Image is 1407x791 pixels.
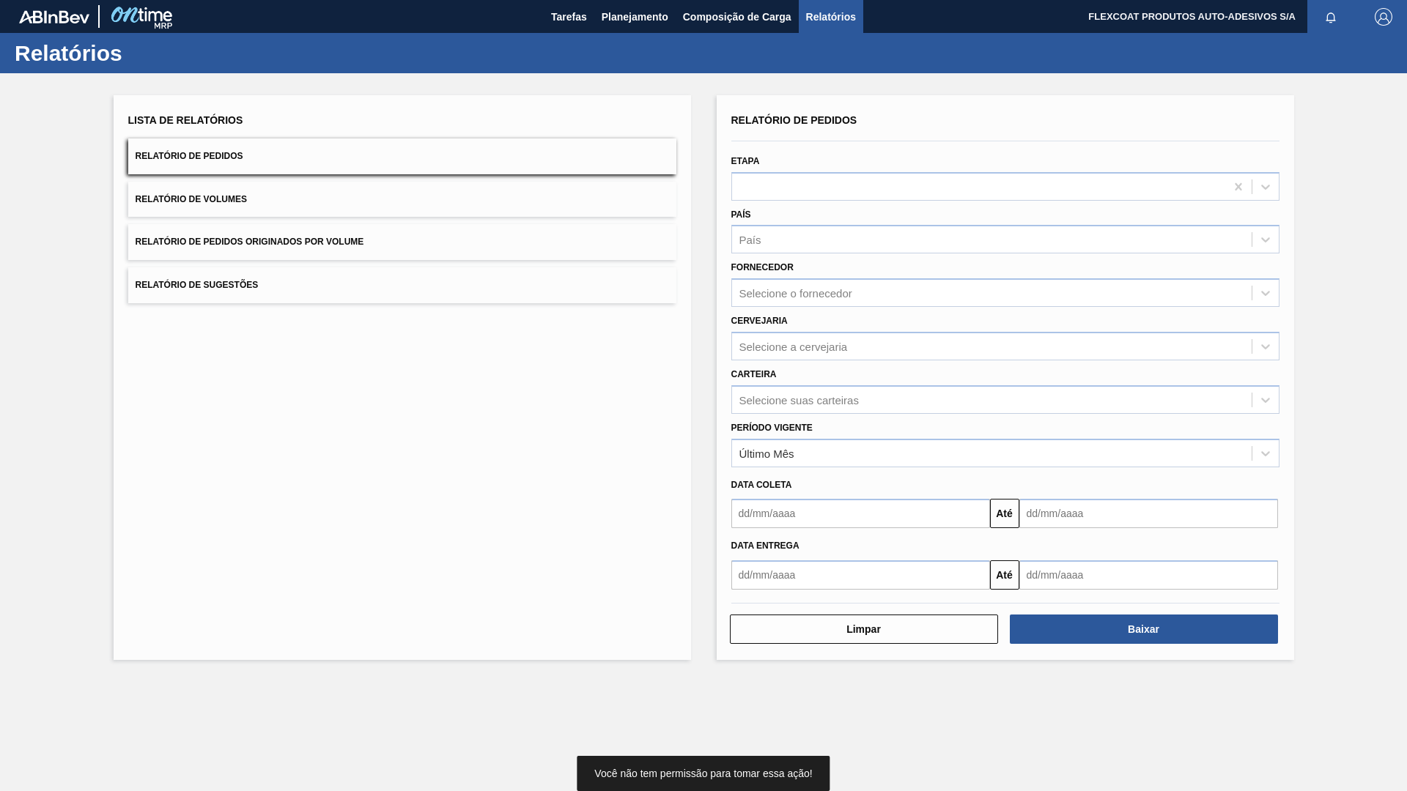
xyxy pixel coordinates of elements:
[731,262,794,272] label: Fornecedor
[128,267,676,303] button: Relatório de Sugestões
[731,541,799,551] span: Data entrega
[1307,7,1354,27] button: Notificações
[1010,614,1278,644] button: Baixar
[136,194,247,204] span: Relatório de Volumes
[730,614,998,644] button: Limpar
[136,280,259,290] span: Relatório de Sugestões
[731,369,777,379] label: Carteira
[551,8,587,26] span: Tarefas
[19,10,89,23] img: TNhmsLtSVTkK8tSr43FrP2fwEKptu5GPRR3wAAAABJRU5ErkJggg==
[731,156,760,166] label: Etapa
[136,237,364,247] span: Relatório de Pedidos Originados por Volume
[739,234,761,246] div: País
[739,447,794,459] div: Último Mês
[594,768,812,779] span: Você não tem permissão para tomar essa ação!
[602,8,668,26] span: Planejamento
[15,45,275,62] h1: Relatórios
[128,138,676,174] button: Relatório de Pedidos
[1019,499,1278,528] input: dd/mm/aaaa
[739,393,859,406] div: Selecione suas carteiras
[731,209,751,220] label: País
[1375,8,1392,26] img: Logout
[739,287,852,300] div: Selecione o fornecedor
[990,560,1019,590] button: Até
[128,224,676,260] button: Relatório de Pedidos Originados por Volume
[990,499,1019,528] button: Até
[731,499,990,528] input: dd/mm/aaaa
[731,316,788,326] label: Cervejaria
[683,8,791,26] span: Composição de Carga
[731,560,990,590] input: dd/mm/aaaa
[739,340,848,352] div: Selecione a cervejaria
[806,8,856,26] span: Relatórios
[136,151,243,161] span: Relatório de Pedidos
[731,423,813,433] label: Período Vigente
[731,480,792,490] span: Data coleta
[128,114,243,126] span: Lista de Relatórios
[731,114,857,126] span: Relatório de Pedidos
[128,182,676,218] button: Relatório de Volumes
[1019,560,1278,590] input: dd/mm/aaaa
